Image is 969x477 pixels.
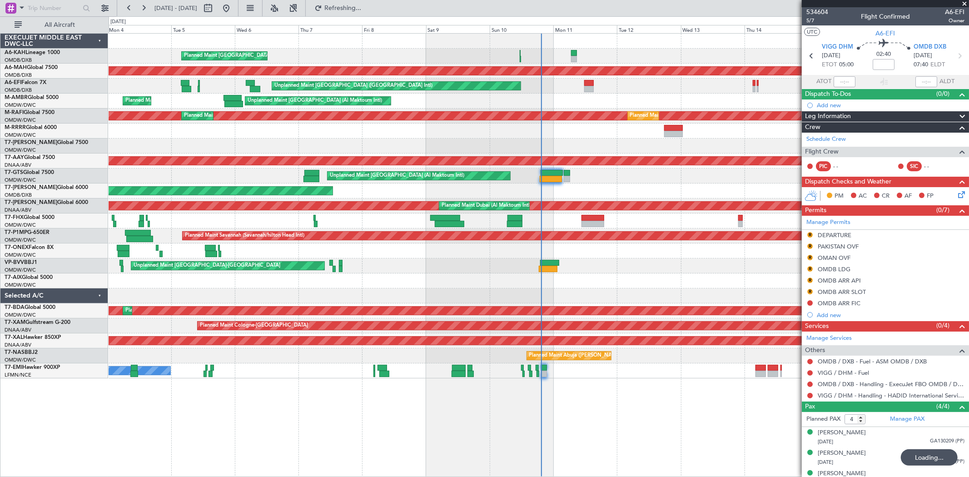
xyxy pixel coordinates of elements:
a: M-RRRRGlobal 6000 [5,125,57,130]
a: T7-ONEXFalcon 8X [5,245,54,250]
span: VP-BVV [5,260,24,265]
a: Manage Services [806,334,852,343]
span: [DATE] [818,459,833,466]
a: DNAA/ABV [5,162,31,169]
a: A6-KAHLineage 1000 [5,50,60,55]
a: T7-[PERSON_NAME]Global 6000 [5,200,88,205]
a: Schedule Crew [806,135,846,144]
div: OMDB ARR FIC [818,299,860,307]
span: (0/4) [936,321,949,330]
a: DNAA/ABV [5,342,31,348]
span: T7-BDA [5,305,25,310]
span: T7-EMI [5,365,22,370]
a: OMDW/DWC [5,117,36,124]
span: ALDT [939,77,954,86]
span: T7-AAY [5,155,24,160]
span: ATOT [816,77,831,86]
div: Wed 6 [235,25,298,33]
a: T7-AAYGlobal 7500 [5,155,55,160]
span: ELDT [930,60,945,70]
a: OMDW/DWC [5,267,36,273]
button: R [807,278,813,283]
button: R [807,243,813,249]
a: T7-GTSGlobal 7500 [5,170,54,175]
button: R [807,289,813,294]
div: OMDB ARR API [818,277,861,284]
a: OMDW/DWC [5,312,36,318]
a: VIGG / DHM - Fuel [818,369,869,377]
div: Planned Maint [GEOGRAPHIC_DATA] ([GEOGRAPHIC_DATA]) [184,49,327,63]
span: T7-XAM [5,320,25,325]
div: Unplanned Maint [GEOGRAPHIC_DATA] (Al Maktoum Intl) [330,169,464,183]
a: T7-[PERSON_NAME]Global 6000 [5,185,88,190]
span: Dispatch To-Dos [805,89,851,99]
div: OMDB ARR SLOT [818,288,866,296]
span: Leg Information [805,111,851,122]
div: SIC [907,161,922,171]
a: T7-[PERSON_NAME]Global 7500 [5,140,88,145]
span: Refreshing... [324,5,362,11]
input: Trip Number [28,1,80,15]
button: Refreshing... [310,1,365,15]
div: Unplanned Maint [GEOGRAPHIC_DATA] ([GEOGRAPHIC_DATA] Intl) [274,79,432,93]
span: T7-[PERSON_NAME] [5,200,57,205]
a: LFMN/NCE [5,372,31,378]
a: OMDW/DWC [5,282,36,288]
span: PM [835,192,844,201]
span: GA130209 (PP) [930,437,964,445]
div: Add new [817,311,964,319]
span: M-RAFI [5,110,24,115]
span: FP [927,192,934,201]
a: T7-P1MPG-650ER [5,230,50,235]
span: All Aircraft [24,22,96,28]
input: --:-- [834,76,855,87]
span: 07:40 [914,60,928,70]
div: Loading... [901,449,958,466]
div: DEPARTURE [818,231,851,239]
span: [DATE] [818,438,833,445]
div: Fri 8 [362,25,426,33]
span: Permits [805,205,826,216]
div: Mon 4 [107,25,171,33]
a: T7-XALHawker 850XP [5,335,61,340]
span: Crew [805,122,820,133]
div: Thu 14 [745,25,808,33]
a: T7-NASBBJ2 [5,350,38,355]
a: VIGG / DHM - Handling - HADID International Services, FZE [818,392,964,399]
a: T7-AIXGlobal 5000 [5,275,53,280]
span: M-RRRR [5,125,26,130]
div: - - [833,162,854,170]
span: [DATE] - [DATE] [154,4,197,12]
span: [DATE] [822,51,840,60]
div: [PERSON_NAME] [818,428,866,437]
div: Sat 9 [426,25,490,33]
a: OMDW/DWC [5,222,36,229]
a: A6-EFIFalcon 7X [5,80,46,85]
a: DNAA/ABV [5,207,31,214]
div: Planned Maint Dubai (Al Maktoum Intl) [125,304,215,318]
span: AC [859,192,867,201]
a: OMDW/DWC [5,132,36,139]
span: Owner [945,17,964,25]
div: - - [924,162,944,170]
a: OMDW/DWC [5,357,36,363]
a: VP-BVVBBJ1 [5,260,37,265]
a: Manage PAX [890,415,924,424]
span: A6-EFI [945,7,964,17]
span: T7-[PERSON_NAME] [5,140,57,145]
span: M-AMBR [5,95,28,100]
span: A6-KAH [5,50,25,55]
a: OMDB / DXB - Handling - ExecuJet FBO OMDB / DXB [818,380,964,388]
a: OMDW/DWC [5,237,36,243]
div: Planned Maint [GEOGRAPHIC_DATA] ([GEOGRAPHIC_DATA]) [125,94,268,108]
span: 02:40 [876,50,891,59]
a: T7-EMIHawker 900XP [5,365,60,370]
span: AF [904,192,912,201]
span: T7-NAS [5,350,25,355]
span: (4/4) [936,402,949,411]
span: Flight Crew [805,147,839,157]
span: [DATE] [914,51,932,60]
a: DNAA/ABV [5,327,31,333]
div: Tue 5 [171,25,235,33]
div: PIC [816,161,831,171]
